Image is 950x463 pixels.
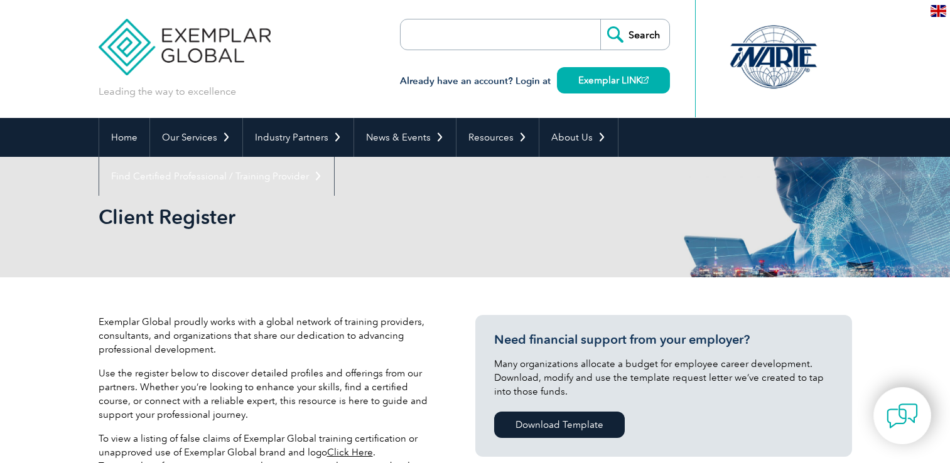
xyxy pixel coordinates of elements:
[99,315,438,356] p: Exemplar Global proudly works with a global network of training providers, consultants, and organ...
[600,19,669,50] input: Search
[99,157,334,196] a: Find Certified Professional / Training Provider
[99,366,438,422] p: Use the register below to discover detailed profiles and offerings from our partners. Whether you...
[327,447,373,458] a: Click Here
[99,118,149,157] a: Home
[931,5,946,17] img: en
[887,400,918,432] img: contact-chat.png
[642,77,649,83] img: open_square.png
[99,85,236,98] p: Leading the way to excellence
[354,118,456,157] a: News & Events
[99,207,626,227] h2: Client Register
[494,332,833,348] h3: Need financial support from your employer?
[494,412,625,438] a: Download Template
[150,118,242,157] a: Our Services
[400,73,670,89] h3: Already have an account? Login at
[539,118,618,157] a: About Us
[243,118,354,157] a: Industry Partners
[494,357,833,398] p: Many organizations allocate a budget for employee career development. Download, modify and use th...
[557,67,670,93] a: Exemplar LINK
[456,118,539,157] a: Resources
